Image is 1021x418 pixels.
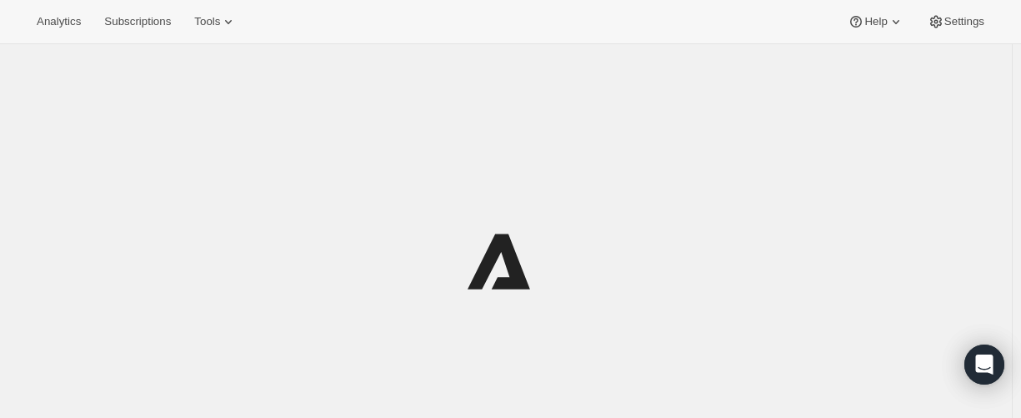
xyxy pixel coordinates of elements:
[964,345,1004,385] div: Open Intercom Messenger
[37,15,81,28] span: Analytics
[27,10,91,33] button: Analytics
[838,10,913,33] button: Help
[194,15,220,28] span: Tools
[864,15,887,28] span: Help
[918,10,994,33] button: Settings
[104,15,171,28] span: Subscriptions
[184,10,247,33] button: Tools
[94,10,181,33] button: Subscriptions
[944,15,984,28] span: Settings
